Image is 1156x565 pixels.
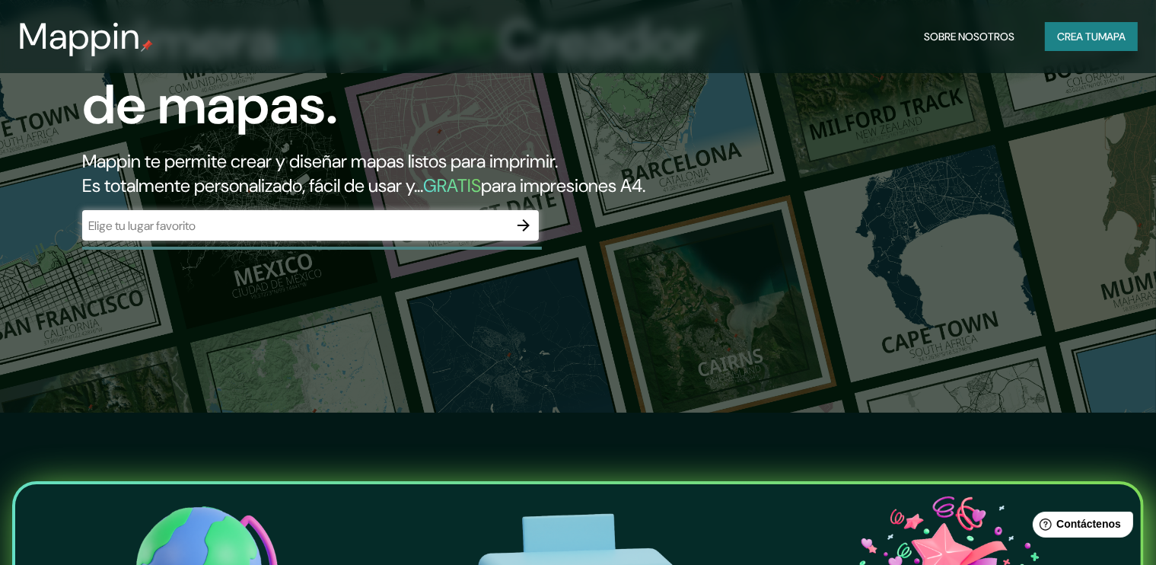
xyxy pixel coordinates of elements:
font: GRATIS [423,174,481,197]
img: pin de mapeo [141,40,153,52]
button: Sobre nosotros [918,22,1021,51]
font: Crea tu [1057,30,1098,43]
font: Mappin te permite crear y diseñar mapas listos para imprimir. [82,149,558,173]
font: Es totalmente personalizado, fácil de usar y... [82,174,423,197]
font: Mappin [18,12,141,60]
font: Sobre nosotros [924,30,1014,43]
font: mapa [1098,30,1126,43]
iframe: Lanzador de widgets de ayuda [1021,506,1139,548]
font: para impresiones A4. [481,174,645,197]
button: Crea tumapa [1045,22,1138,51]
input: Elige tu lugar favorito [82,217,508,235]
